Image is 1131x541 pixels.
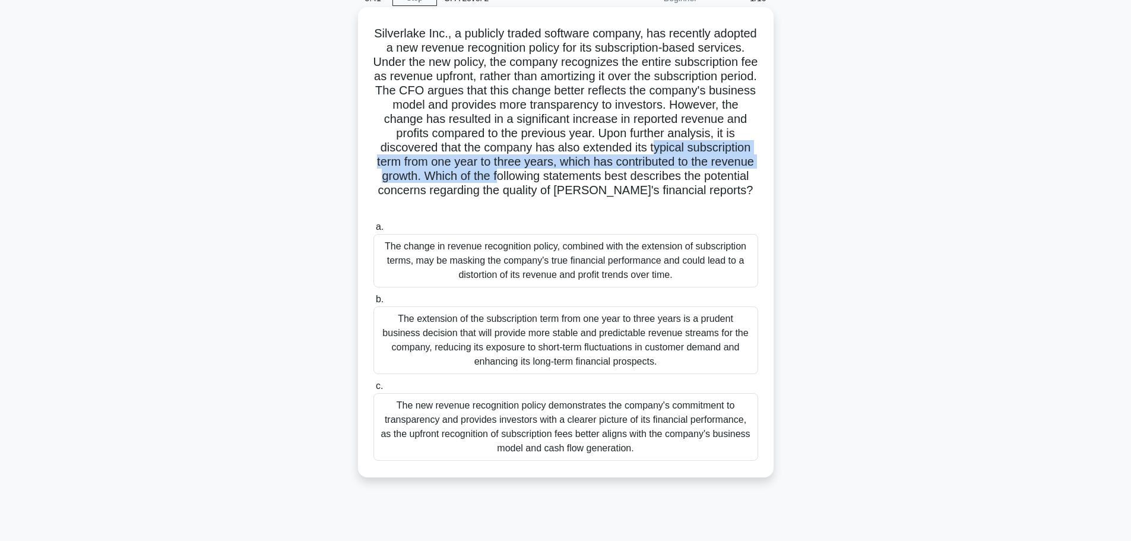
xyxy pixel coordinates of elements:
div: The extension of the subscription term from one year to three years is a prudent business decisio... [373,306,758,374]
h5: Silverlake Inc., a publicly traded software company, has recently adopted a new revenue recogniti... [372,26,759,213]
span: a. [376,222,384,232]
span: c. [376,381,383,391]
div: The new revenue recognition policy demonstrates the company's commitment to transparency and prov... [373,393,758,461]
div: The change in revenue recognition policy, combined with the extension of subscription terms, may ... [373,234,758,287]
span: b. [376,294,384,304]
